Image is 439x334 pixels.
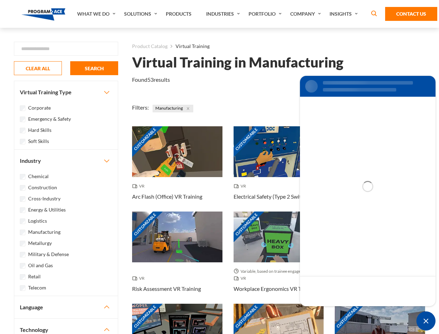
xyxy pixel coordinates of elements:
[385,7,437,21] a: Contact Us
[132,275,147,282] span: VR
[153,105,193,112] span: Manufacturing
[416,311,436,331] div: Chat Widget
[28,284,46,292] label: Telecom
[132,75,170,84] p: Found results
[14,81,118,103] button: Virtual Training Type
[132,42,425,51] nav: breadcrumb
[28,173,49,180] label: Chemical
[234,192,324,201] h3: Electrical Safety (Type 2 Switchgear) VR Training
[28,250,69,258] label: Military & Defense
[20,285,25,291] input: Telecom
[28,126,51,134] label: Hard Skills
[20,207,25,213] input: Energy & Utilities
[14,150,118,172] button: Industry
[132,285,201,293] h3: Risk Assessment VR Training
[20,274,25,280] input: Retail
[132,192,202,201] h3: Arc Flash (Office) VR Training
[20,252,25,257] input: Military & Defense
[184,105,192,112] button: Close
[20,174,25,180] input: Chemical
[20,117,25,122] input: Emergency & Safety
[28,228,60,236] label: Manufacturing
[28,217,47,225] label: Logistics
[28,262,53,269] label: Oil and Gas
[28,195,60,202] label: Cross-Industry
[28,239,52,247] label: Metallurgy
[20,241,25,246] input: Metallurgy
[28,137,49,145] label: Soft Skills
[298,74,437,308] iframe: SalesIQ Chat Window
[20,139,25,144] input: Soft Skills
[234,285,318,293] h3: Workplace Ergonomics VR Training
[20,105,25,111] input: Corporate
[132,183,147,190] span: VR
[20,196,25,202] input: Cross-Industry
[147,76,154,83] em: 53
[28,184,57,191] label: Construction
[234,275,249,282] span: VR
[234,126,324,212] a: Customizable Thumbnail - Electrical Safety (Type 2 Switchgear) VR Training VR Electrical Safety (...
[14,61,62,75] button: CLEAR ALL
[20,230,25,235] input: Manufacturing
[132,212,222,304] a: Customizable Thumbnail - Risk Assessment VR Training VR Risk Assessment VR Training
[168,42,210,51] li: Virtual Training
[28,115,71,123] label: Emergency & Safety
[132,104,149,111] span: Filters:
[234,268,324,275] span: Variable, based on trainee engagement with exercises.
[234,183,249,190] span: VR
[28,273,41,280] label: Retail
[132,126,222,212] a: Customizable Thumbnail - Arc Flash (Office) VR Training VR Arc Flash (Office) VR Training
[20,128,25,133] input: Hard Skills
[28,206,66,214] label: Energy & Utilities
[20,218,25,224] input: Logistics
[416,311,436,331] span: Minimize live chat window
[132,42,168,51] a: Product Catalog
[14,296,118,318] button: Language
[132,56,343,69] h1: Virtual Training in Manufacturing
[22,8,66,21] img: Program-Ace
[20,185,25,191] input: Construction
[234,212,324,304] a: Customizable Thumbnail - Workplace Ergonomics VR Training Variable, based on trainee engagement w...
[20,263,25,269] input: Oil and Gas
[28,104,51,112] label: Corporate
